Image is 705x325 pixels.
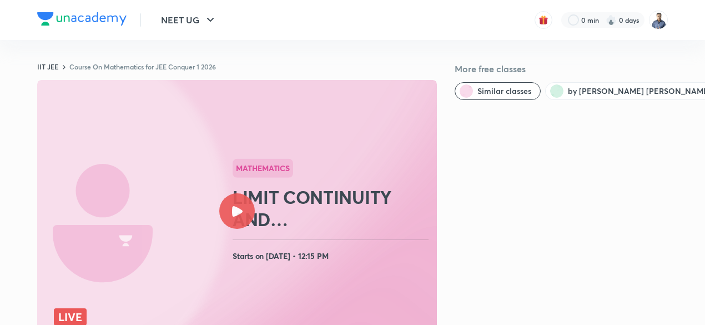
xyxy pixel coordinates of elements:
[538,15,548,25] img: avatar
[455,62,668,76] h5: More free classes
[37,12,127,28] a: Company Logo
[649,11,668,29] img: Rajiv Kumar Tiwari
[69,62,216,71] a: Course On Mathematics for JEE Conquer 1 2026
[233,186,432,231] h2: LIMIT CONTINUITY AND DIFFERENTIATBILITY
[535,11,552,29] button: avatar
[37,62,58,71] a: IIT JEE
[154,9,224,31] button: NEET UG
[606,14,617,26] img: streak
[37,12,127,26] img: Company Logo
[233,249,432,263] h4: Starts on [DATE] • 12:15 PM
[455,82,541,100] button: Similar classes
[477,86,531,97] span: Similar classes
